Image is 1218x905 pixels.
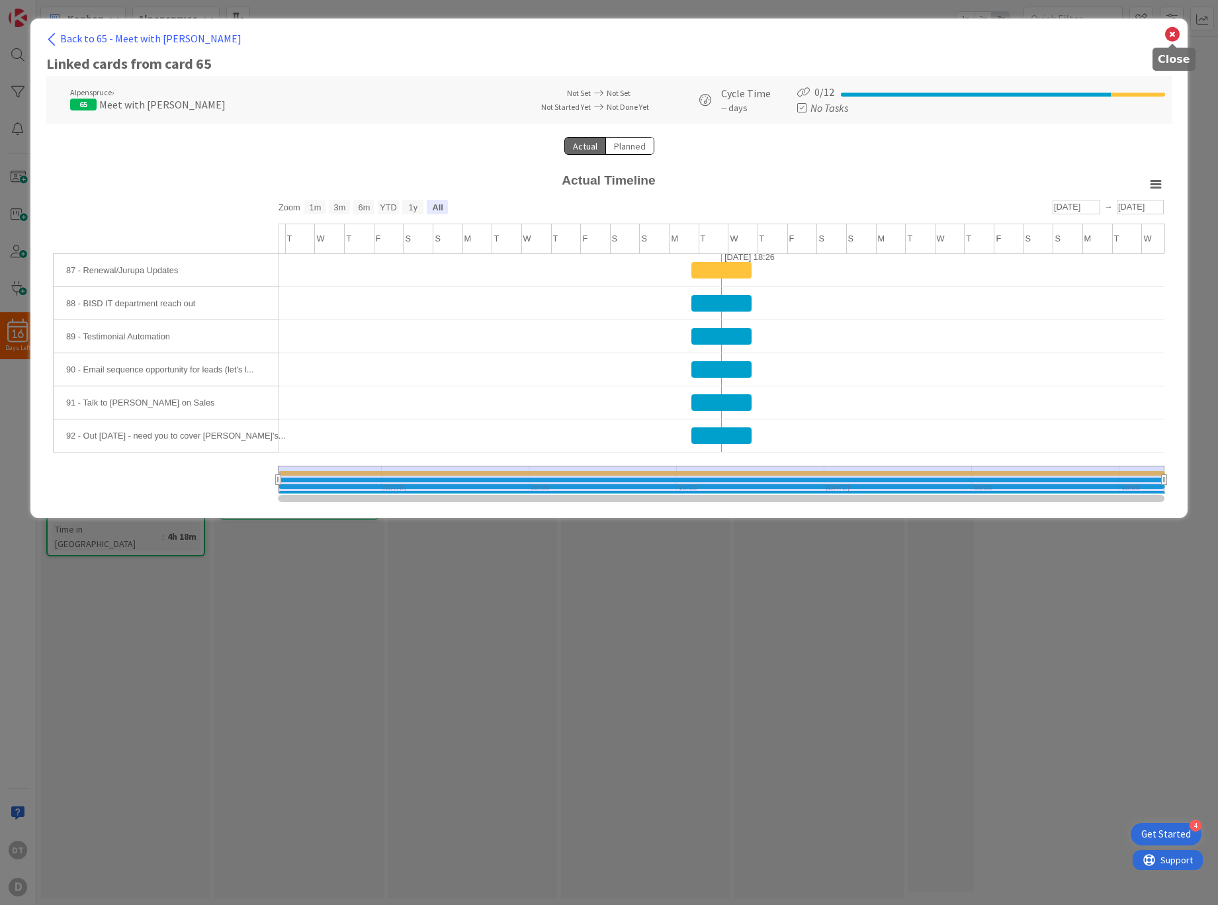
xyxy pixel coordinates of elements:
[359,202,370,212] text: 6m
[28,2,60,18] span: Support
[1131,823,1201,845] div: Open Get Started checklist, remaining modules: 4
[66,331,170,341] text: 89 - Testimonial Automation
[1118,202,1145,212] text: [DATE]
[937,234,945,243] text: W
[562,173,656,187] text: Actual Timeline
[46,168,1171,511] svg: Actual Timeline
[1158,53,1190,65] h5: Close
[523,234,532,243] text: W
[66,265,178,275] text: 87 - Renewal/Jurupa Updates
[789,234,795,243] text: F
[607,102,649,112] span: Not Done Yet
[878,234,885,243] text: M
[564,137,606,155] button: Actual
[1144,234,1153,243] text: W
[66,398,215,408] text: 91 - Talk to [PERSON_NAME] on Sales
[70,97,226,112] div: Meet with [PERSON_NAME]
[70,89,226,97] div: Alpenspruce ›
[66,365,253,374] text: 90 - Email sequence opportunity for leads (let's l...
[409,202,418,212] text: 1y
[908,234,913,243] text: T
[810,101,848,114] i: No Tasks
[612,234,618,243] text: S
[347,234,352,243] text: T
[848,234,854,243] text: S
[1104,202,1113,212] text: →
[605,137,654,155] button: Planned
[380,202,397,212] text: YTD
[724,252,775,262] text: [DATE] 18:26
[433,202,443,212] text: All
[494,234,500,243] text: T
[1114,234,1119,243] text: T
[819,234,825,243] text: S
[279,202,300,212] text: Zoom
[1141,828,1191,841] div: Get Started
[967,234,972,243] text: T
[553,234,558,243] text: T
[701,234,706,243] text: T
[721,101,771,115] p: -- days
[1054,202,1080,212] text: [DATE]
[1084,234,1092,243] text: M
[583,234,588,243] text: F
[317,234,326,243] text: W
[1055,234,1061,243] text: S
[70,99,97,110] div: 65
[406,234,412,243] text: S
[672,234,679,243] text: M
[46,56,1172,72] h1: Linked cards from card 65
[814,85,834,99] span: 0 / 12
[60,32,241,45] span: Back to 65 - Meet with [PERSON_NAME]
[1190,820,1201,832] div: 4
[760,234,765,243] text: T
[730,234,739,243] text: W
[996,234,1002,243] text: F
[66,298,196,308] text: 88 - BISD IT department reach out
[66,431,286,441] text: 92 - Out [DATE] - need you to cover [PERSON_NAME]'s...
[642,234,648,243] text: S
[310,202,322,212] text: 1m
[287,234,292,243] text: T
[541,102,591,112] span: Not Started Yet
[721,85,771,101] p: Cycle Time
[334,202,346,212] text: 3m
[567,88,591,98] span: Not Set
[1025,234,1031,243] text: S
[607,88,631,98] span: Not Set
[435,234,441,243] text: S
[376,234,381,243] text: F
[464,234,472,243] text: M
